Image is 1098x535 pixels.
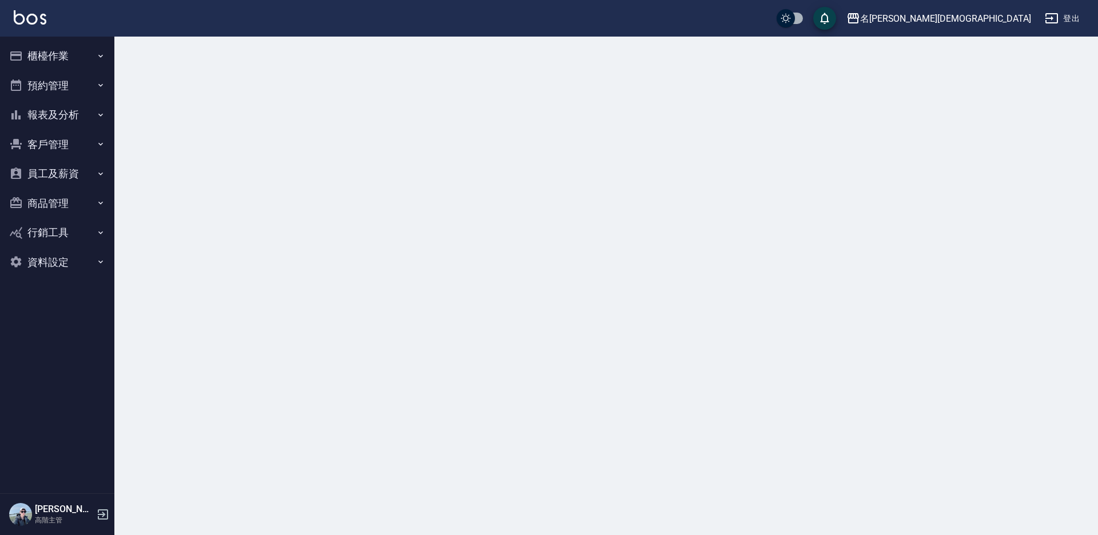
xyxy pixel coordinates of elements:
[5,41,110,71] button: 櫃檯作業
[1040,8,1084,29] button: 登出
[5,159,110,189] button: 員工及薪資
[5,100,110,130] button: 報表及分析
[9,503,32,526] img: Person
[35,504,93,515] h5: [PERSON_NAME]
[5,247,110,277] button: 資料設定
[842,7,1036,30] button: 名[PERSON_NAME][DEMOGRAPHIC_DATA]
[5,189,110,218] button: 商品管理
[14,10,46,25] img: Logo
[813,7,836,30] button: save
[860,11,1031,26] div: 名[PERSON_NAME][DEMOGRAPHIC_DATA]
[5,130,110,159] button: 客戶管理
[5,218,110,247] button: 行銷工具
[5,71,110,101] button: 預約管理
[35,515,93,525] p: 高階主管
